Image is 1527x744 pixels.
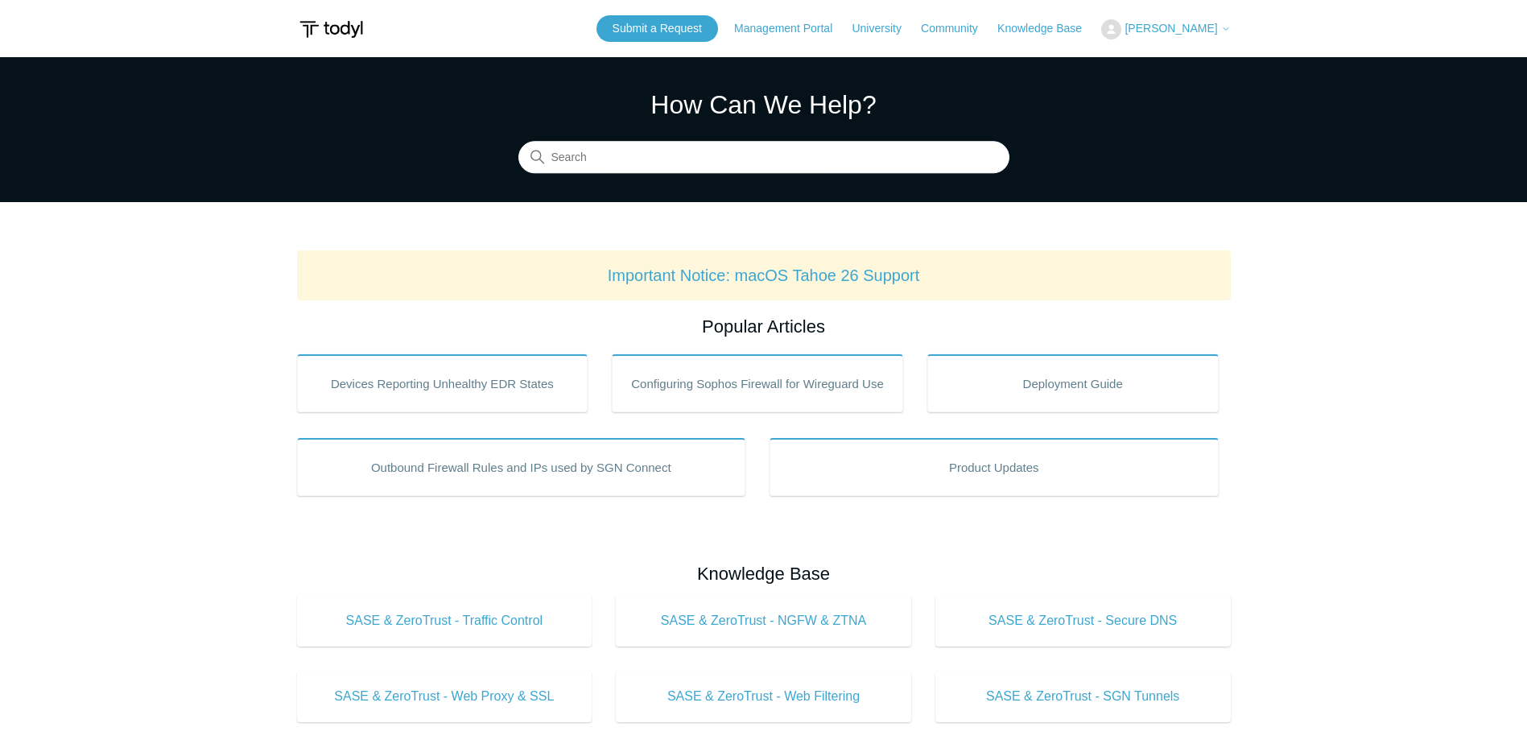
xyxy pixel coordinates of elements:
a: SASE & ZeroTrust - Web Filtering [616,671,911,722]
a: SASE & ZeroTrust - SGN Tunnels [935,671,1231,722]
a: Important Notice: macOS Tahoe 26 Support [608,267,920,284]
a: Community [921,20,994,37]
span: SASE & ZeroTrust - Web Filtering [640,687,887,706]
a: Submit a Request [596,15,718,42]
span: SASE & ZeroTrust - Web Proxy & SSL [321,687,568,706]
h1: How Can We Help? [518,85,1009,124]
h2: Popular Articles [297,313,1231,340]
a: Knowledge Base [997,20,1098,37]
h2: Knowledge Base [297,560,1231,587]
span: SASE & ZeroTrust - Traffic Control [321,611,568,630]
a: SASE & ZeroTrust - Secure DNS [935,595,1231,647]
a: University [852,20,917,37]
input: Search [518,142,1009,174]
span: [PERSON_NAME] [1125,22,1217,35]
a: Outbound Firewall Rules and IPs used by SGN Connect [297,438,746,496]
a: Product Updates [770,438,1219,496]
img: Todyl Support Center Help Center home page [297,14,365,44]
a: Management Portal [734,20,848,37]
span: SASE & ZeroTrust - SGN Tunnels [960,687,1207,706]
a: SASE & ZeroTrust - Traffic Control [297,595,592,647]
a: SASE & ZeroTrust - NGFW & ZTNA [616,595,911,647]
a: Deployment Guide [927,354,1219,412]
a: SASE & ZeroTrust - Web Proxy & SSL [297,671,592,722]
span: SASE & ZeroTrust - NGFW & ZTNA [640,611,887,630]
span: SASE & ZeroTrust - Secure DNS [960,611,1207,630]
a: Devices Reporting Unhealthy EDR States [297,354,588,412]
a: Configuring Sophos Firewall for Wireguard Use [612,354,903,412]
button: [PERSON_NAME] [1101,19,1230,39]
